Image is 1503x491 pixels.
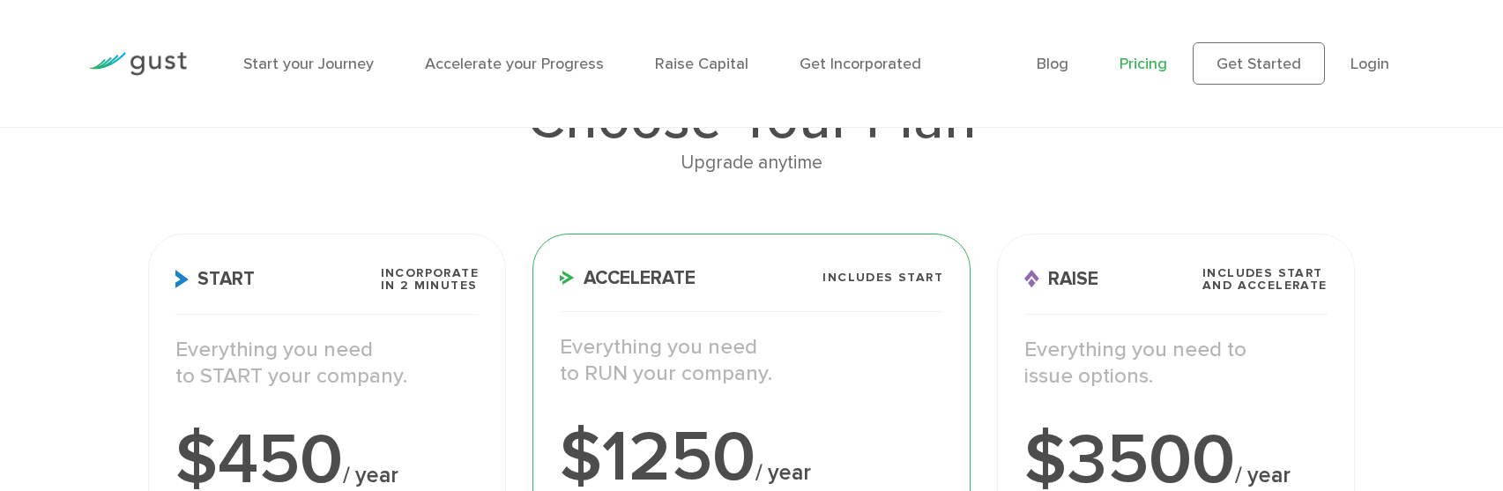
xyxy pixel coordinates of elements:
[1202,267,1328,292] span: Includes START and ACCELERATE
[148,148,1354,178] div: Upgrade anytime
[655,55,748,73] a: Raise Capital
[822,272,943,284] span: Includes START
[560,334,943,387] p: Everything you need to RUN your company.
[1235,462,1291,488] span: / year
[1037,55,1068,73] a: Blog
[148,92,1354,148] h1: Choose Your Plan
[1193,42,1325,85] a: Get Started
[425,55,604,73] a: Accelerate your Progress
[560,271,575,285] img: Accelerate Icon
[560,269,696,287] span: Accelerate
[1024,270,1098,288] span: Raise
[343,462,398,488] span: / year
[1024,337,1328,390] p: Everything you need to issue options.
[800,55,921,73] a: Get Incorporated
[175,270,255,288] span: Start
[175,270,189,288] img: Start Icon X2
[243,55,374,73] a: Start your Journey
[175,337,479,390] p: Everything you need to START your company.
[755,459,811,486] span: / year
[1024,270,1039,288] img: Raise Icon
[1350,55,1389,73] a: Login
[1120,55,1167,73] a: Pricing
[88,52,187,76] img: Gust Logo
[381,267,479,292] span: Incorporate in 2 Minutes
